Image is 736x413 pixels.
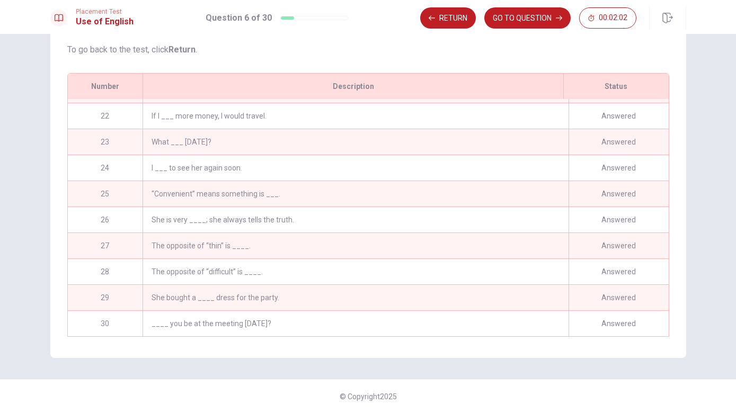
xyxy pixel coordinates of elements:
button: Return [420,7,476,29]
p: To go back to the test, click . [67,43,669,56]
div: The opposite of “difficult” is ____. [143,259,568,284]
div: Answered [569,311,669,336]
div: Status [563,74,668,99]
div: Answered [569,285,669,310]
div: I ___ to see her again soon. [143,155,568,181]
span: 00:02:02 [599,14,627,22]
h1: Use of English [76,15,134,28]
div: 30 [68,311,143,336]
div: “Convenient” means something is ___. [143,181,568,206]
div: 29 [68,285,143,310]
div: Answered [569,103,669,129]
div: Answered [569,233,669,258]
div: The opposite of “thin” is ____. [143,233,568,258]
div: Answered [569,259,669,284]
strong: Return [169,44,196,55]
div: 25 [68,181,143,206]
div: 28 [68,259,143,284]
span: Placement Test [76,8,134,15]
div: Answered [569,207,669,232]
div: Answered [569,181,669,206]
div: She bought a ____ dress for the party. [143,285,568,310]
div: 24 [68,155,143,181]
button: 00:02:02 [579,7,636,29]
div: 26 [68,207,143,232]
div: 23 [68,129,143,155]
div: Answered [569,155,669,181]
div: She is very ____; she always tells the truth. [143,207,568,232]
div: Number [68,74,143,99]
div: What ___ [DATE]? [143,129,568,155]
div: Description [143,74,563,99]
div: ____ you be at the meeting [DATE]? [143,311,568,336]
h1: Question 6 of 30 [206,12,272,24]
div: If I ___ more money, I would travel. [143,103,568,129]
div: 27 [68,233,143,258]
span: © Copyright 2025 [340,392,397,401]
button: GO TO QUESTION [484,7,571,29]
div: Answered [569,129,669,155]
div: 22 [68,103,143,129]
